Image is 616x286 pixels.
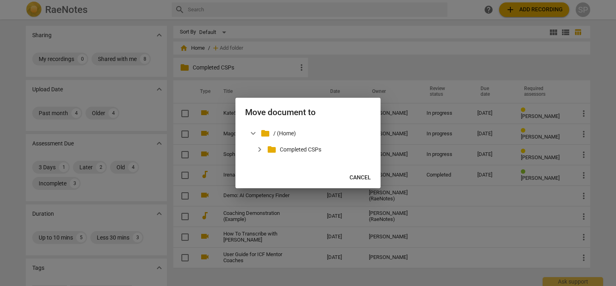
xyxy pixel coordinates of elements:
[260,128,270,138] span: folder
[343,170,377,185] button: Cancel
[280,145,368,154] p: Completed CSPs
[267,145,277,154] span: folder
[350,174,371,182] span: Cancel
[255,145,264,154] span: expand_more
[248,128,258,138] span: expand_more
[273,129,368,138] p: / (Home)
[245,107,371,118] h2: Move document to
